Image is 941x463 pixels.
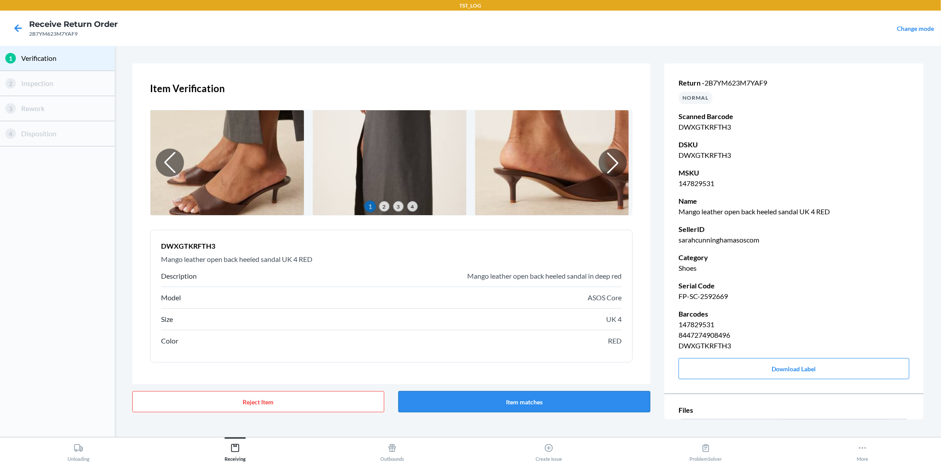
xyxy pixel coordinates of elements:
[150,110,304,215] img: Product image 1
[857,440,868,462] div: More
[471,437,628,462] button: Create Issue
[679,111,909,122] p: Scanned Barcode
[679,291,909,302] p: FP-SC-2592669
[679,330,909,340] p: 8447274908496
[679,280,909,291] p: Serial Code
[67,440,90,462] div: Unloading
[475,110,629,215] img: Product image 3
[536,440,562,462] div: Create Issue
[21,78,109,89] p: Inspection
[393,201,404,212] span: 3
[679,168,909,178] p: MSKU
[679,139,909,150] p: DSKU
[679,78,909,88] p: Return -
[679,358,909,379] button: Download Label
[679,340,909,351] p: DWXGTKRFTH3
[225,440,246,462] div: Receiving
[161,254,622,265] p: Mango leather open back heeled sandal UK 4 RED
[679,92,712,104] div: NORMAL
[606,314,622,325] p: UK 4
[364,201,376,212] span: 1
[679,309,909,319] p: Barcodes
[690,440,722,462] div: Problem Solver
[161,241,622,251] header: DWXGTKRFTH3
[21,103,109,114] p: Rework
[679,196,909,206] p: Name
[679,206,909,217] p: Mango leather open back heeled sandal UK 4 RED
[29,19,118,30] h4: Receive Return Order
[897,25,934,32] a: Change mode
[467,271,622,281] p: Mango leather open back heeled sandal in deep red
[679,150,909,161] p: DWXGTKRFTH3
[460,2,482,10] p: TST_LOG
[608,336,622,346] p: RED
[679,122,909,132] p: DWXGTKRFTH3
[161,271,197,281] p: Description
[161,336,178,346] p: Color
[679,224,909,235] p: SellerID
[21,53,109,63] p: Verification
[705,78,767,87] span: 2B7YM623M7YAF9
[161,314,173,325] p: Size
[150,81,633,96] p: Item Verification
[627,437,784,462] button: Problem Solver
[407,201,418,212] span: 4
[380,440,404,462] div: Outbounds
[161,292,181,303] p: Model
[5,103,16,114] div: 3
[679,319,909,330] p: 147829531
[398,391,650,412] button: Item matches
[679,405,909,415] p: Files
[679,252,909,263] p: Category
[679,263,909,273] p: Shoes
[29,30,118,38] div: 2B7YM623M7YAF9
[21,128,109,139] p: Disposition
[379,201,390,212] span: 2
[679,178,909,189] p: 147829531
[588,292,622,303] p: ASOS Core
[132,391,384,412] button: Reject Item
[314,437,471,462] button: Outbounds
[5,128,16,139] div: 4
[679,235,909,245] p: sarahcunninghamasoscom
[5,53,16,63] div: 1
[5,78,16,89] div: 2
[157,437,314,462] button: Receiving
[313,110,466,215] img: Product image 2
